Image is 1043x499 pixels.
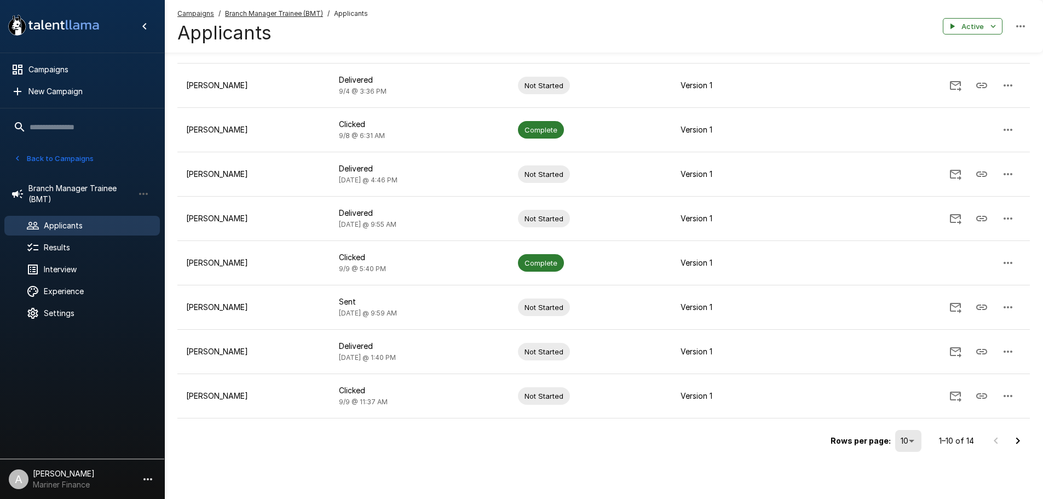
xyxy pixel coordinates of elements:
[186,80,321,91] p: [PERSON_NAME]
[218,8,221,19] span: /
[1007,430,1029,452] button: Go to next page
[969,169,995,178] span: Copy Interview Link
[339,176,397,184] span: [DATE] @ 4:46 PM
[681,257,829,268] p: Version 1
[339,220,396,228] span: [DATE] @ 9:55 AM
[339,252,500,263] p: Clicked
[339,265,386,273] span: 9/9 @ 5:40 PM
[327,8,330,19] span: /
[339,341,500,352] p: Delivered
[339,353,396,362] span: [DATE] @ 1:40 PM
[942,80,969,89] span: Send Invitation
[969,391,995,400] span: Copy Interview Link
[186,257,321,268] p: [PERSON_NAME]
[177,9,214,18] u: Campaigns
[518,258,564,268] span: Complete
[186,213,321,224] p: [PERSON_NAME]
[186,346,321,357] p: [PERSON_NAME]
[939,435,974,446] p: 1–10 of 14
[942,346,969,355] span: Send Invitation
[339,163,500,174] p: Delivered
[518,169,570,180] span: Not Started
[518,81,570,91] span: Not Started
[969,346,995,355] span: Copy Interview Link
[518,391,570,402] span: Not Started
[831,435,891,446] p: Rows per page:
[969,80,995,89] span: Copy Interview Link
[942,302,969,311] span: Send Invitation
[177,21,368,44] h4: Applicants
[681,169,829,180] p: Version 1
[339,385,500,396] p: Clicked
[339,119,500,130] p: Clicked
[339,131,385,140] span: 9/8 @ 6:31 AM
[681,346,829,357] p: Version 1
[186,391,321,402] p: [PERSON_NAME]
[186,124,321,135] p: [PERSON_NAME]
[518,125,564,135] span: Complete
[681,213,829,224] p: Version 1
[339,296,500,307] p: Sent
[942,391,969,400] span: Send Invitation
[943,18,1002,35] button: Active
[681,302,829,313] p: Version 1
[225,9,323,18] u: Branch Manager Trainee (BMT)
[518,347,570,357] span: Not Started
[942,213,969,222] span: Send Invitation
[681,80,829,91] p: Version 1
[681,391,829,402] p: Version 1
[969,302,995,311] span: Copy Interview Link
[339,309,397,317] span: [DATE] @ 9:59 AM
[518,302,570,313] span: Not Started
[969,213,995,222] span: Copy Interview Link
[339,74,500,85] p: Delivered
[334,8,368,19] span: Applicants
[186,302,321,313] p: [PERSON_NAME]
[186,169,321,180] p: [PERSON_NAME]
[895,430,921,452] div: 10
[339,208,500,219] p: Delivered
[942,169,969,178] span: Send Invitation
[681,124,829,135] p: Version 1
[339,87,387,95] span: 9/4 @ 3:36 PM
[339,398,388,406] span: 9/9 @ 11:37 AM
[518,214,570,224] span: Not Started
